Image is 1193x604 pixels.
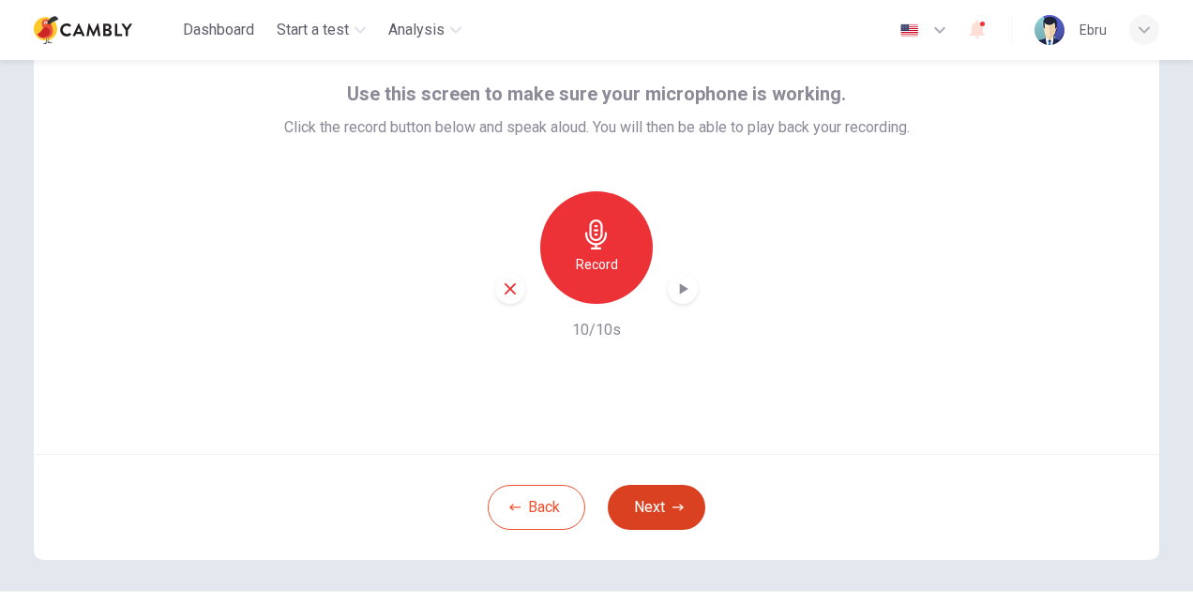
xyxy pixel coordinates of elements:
button: Record [540,191,653,304]
button: Next [608,485,705,530]
h6: 10/10s [572,319,621,341]
button: Start a test [269,13,373,47]
span: Dashboard [183,19,254,41]
span: Start a test [277,19,349,41]
a: Cambly logo [34,11,175,49]
button: Dashboard [175,13,262,47]
img: Cambly logo [34,11,132,49]
img: Profile picture [1034,15,1065,45]
button: Analysis [381,13,469,47]
span: Click the record button below and speak aloud. You will then be able to play back your recording. [284,116,910,139]
span: Analysis [388,19,445,41]
img: en [898,23,921,38]
div: Ebru [1080,19,1107,41]
h6: Record [576,253,618,276]
button: Back [488,485,585,530]
span: Use this screen to make sure your microphone is working. [347,79,846,109]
